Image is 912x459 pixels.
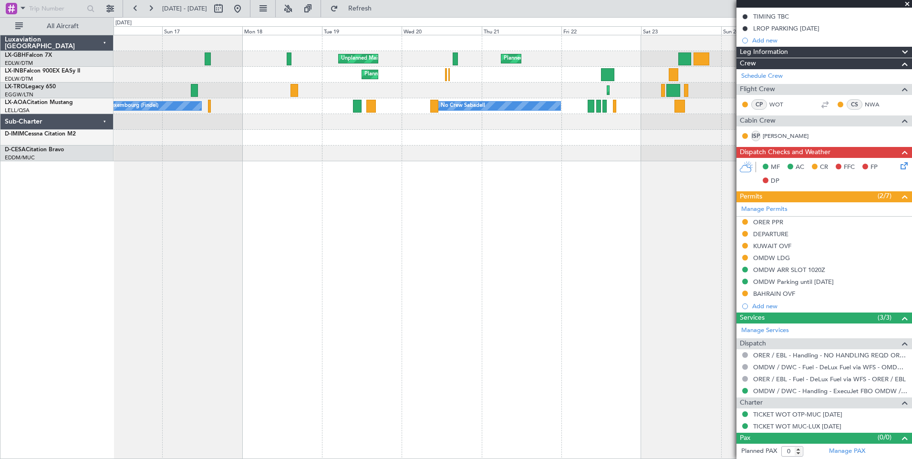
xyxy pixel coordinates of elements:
span: AC [796,163,804,172]
span: D-IMIM [5,131,24,137]
div: ISP [751,131,760,141]
span: Flight Crew [740,84,775,95]
div: CP [751,99,767,110]
div: LROP PARKING [DATE] [753,24,819,32]
div: TIMING TBC [753,12,789,21]
div: Sat 23 [641,26,721,35]
div: BAHRAIN OVF [753,290,795,298]
a: [PERSON_NAME] [763,132,808,140]
div: Tue 19 [322,26,402,35]
a: Manage Services [741,326,789,335]
span: Crew [740,58,756,69]
label: Planned PAX [741,447,777,456]
div: No Crew Sabadell [441,99,485,113]
span: LX-GBH [5,52,26,58]
div: Unplanned Maint [GEOGRAPHIC_DATA] ([GEOGRAPHIC_DATA]) [341,52,498,66]
a: ORER / EBL - Handling - NO HANDLING REQD ORER/EBL [753,351,907,359]
span: Cabin Crew [740,115,776,126]
div: CS [847,99,862,110]
span: DP [771,177,779,186]
a: Manage PAX [829,447,865,456]
a: LX-AOACitation Mustang [5,100,73,105]
span: FP [871,163,878,172]
span: LX-INB [5,68,23,74]
div: Sun 24 [721,26,801,35]
div: DEPARTURE [753,230,788,238]
div: [DATE] [115,19,132,27]
span: LX-TRO [5,84,25,90]
div: OMDW LDG [753,254,790,262]
div: OMDW ARR SLOT 1020Z [753,266,825,274]
div: Wed 20 [402,26,481,35]
a: LX-GBHFalcon 7X [5,52,52,58]
span: Dispatch [740,338,766,349]
span: Permits [740,191,762,202]
span: [DATE] - [DATE] [162,4,207,13]
div: Mon 18 [242,26,322,35]
a: LX-INBFalcon 900EX EASy II [5,68,80,74]
span: D-CESA [5,147,26,153]
span: Leg Information [740,47,788,58]
a: LX-TROLegacy 650 [5,84,56,90]
div: Sat 16 [83,26,162,35]
span: Charter [740,397,763,408]
a: OMDW / DWC - Handling - ExecuJet FBO OMDW / DWC [753,387,907,395]
div: Fri 22 [561,26,641,35]
div: KUWAIT OVF [753,242,791,250]
span: (2/7) [878,191,891,201]
a: Schedule Crew [741,72,783,81]
span: FFC [844,163,855,172]
a: EDDM/MUC [5,154,35,161]
span: MF [771,163,780,172]
button: Refresh [326,1,383,16]
a: EGGW/LTN [5,91,33,98]
input: Trip Number [29,1,84,16]
span: Dispatch Checks and Weather [740,147,830,158]
span: Services [740,313,765,323]
a: OMDW / DWC - Fuel - DeLux Fuel via WFS - OMDW / DWC [753,363,907,371]
a: ORER / EBL - Fuel - DeLux Fuel via WFS - ORER / EBL [753,375,906,383]
div: OMDW Parking until [DATE] [753,278,834,286]
span: (3/3) [878,313,891,323]
span: LX-AOA [5,100,27,105]
a: LELL/QSA [5,107,30,114]
a: EDLW/DTM [5,75,33,83]
a: D-CESACitation Bravo [5,147,64,153]
div: Add new [752,36,907,44]
a: WOT [769,100,791,109]
div: ORER PPR [753,218,783,226]
a: TICKET WOT OTP-MUC [DATE] [753,410,842,418]
span: Refresh [340,5,380,12]
div: Add new [752,302,907,310]
a: D-IMIMCessna Citation M2 [5,131,76,137]
span: All Aircraft [25,23,101,30]
div: Planned Maint Geneva (Cointrin) [364,67,443,82]
button: All Aircraft [10,19,104,34]
a: TICKET WOT MUC-LUX [DATE] [753,422,841,430]
div: Sun 17 [162,26,242,35]
a: EDLW/DTM [5,60,33,67]
span: CR [820,163,828,172]
span: (0/0) [878,432,891,442]
span: Pax [740,433,750,444]
div: No Crew Luxembourg (Findel) [85,99,158,113]
a: Manage Permits [741,205,788,214]
div: Thu 21 [482,26,561,35]
div: Planned Maint Nice ([GEOGRAPHIC_DATA]) [504,52,610,66]
a: NWA [865,100,886,109]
